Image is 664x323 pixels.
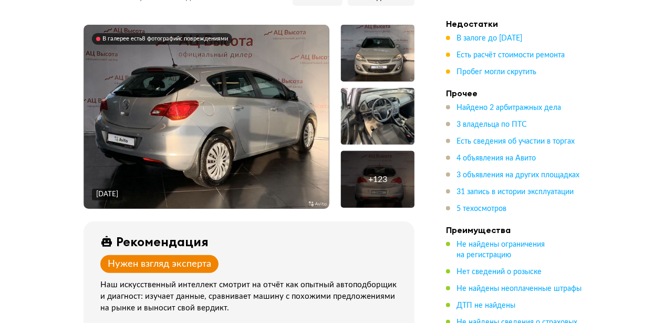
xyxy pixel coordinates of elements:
[446,225,593,235] h4: Преимущества
[456,205,506,213] span: 5 техосмотров
[84,25,329,209] img: Main car
[456,155,536,162] span: 4 объявления на Авито
[456,285,582,292] span: Не найдены неоплаченные штрафы
[456,188,574,196] span: 31 запись в истории эксплуатации
[456,138,575,145] span: Есть сведения об участии в торгах
[456,104,561,112] span: Найдено 2 арбитражных дела
[102,35,228,43] div: В галерее есть 8 фотографий с повреждениями
[456,68,536,76] span: Пробег могли скрутить
[456,52,565,59] span: Есть расчёт стоимости ремонта
[456,35,522,42] span: В залоге до [DATE]
[456,302,515,309] span: ДТП не найдены
[446,88,593,98] h4: Прочее
[456,241,545,259] span: Не найдены ограничения на регистрацию
[108,258,211,270] div: Нужен взгляд эксперта
[446,18,593,29] h4: Недостатки
[100,279,402,314] div: Наш искусственный интеллект смотрит на отчёт как опытный автоподборщик и диагност: изучает данные...
[456,171,579,179] span: 3 объявления на других площадках
[96,190,118,199] div: [DATE]
[456,268,542,276] span: Нет сведений о розыске
[116,234,209,249] div: Рекомендация
[456,121,527,128] span: 3 владельца по ПТС
[368,174,387,185] div: + 123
